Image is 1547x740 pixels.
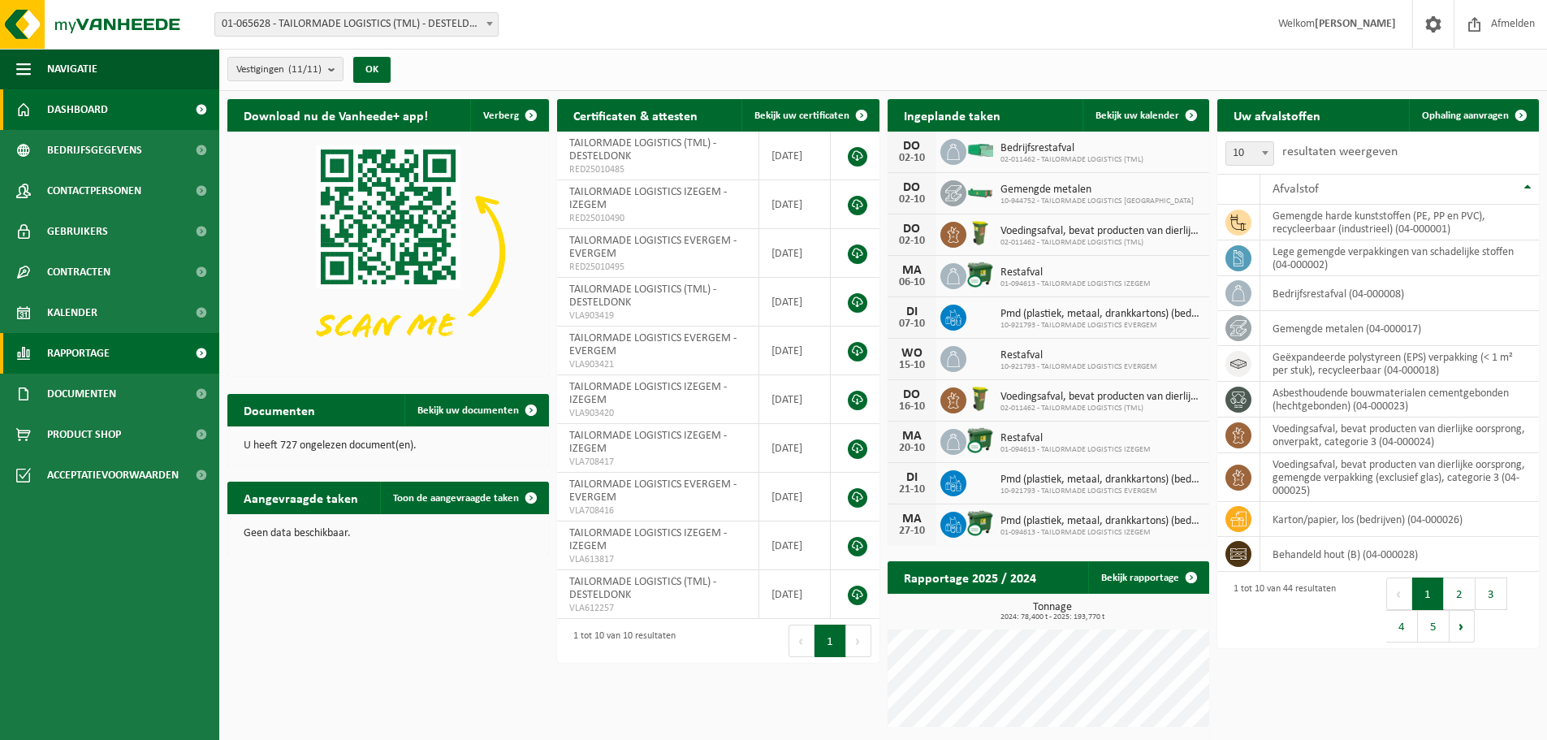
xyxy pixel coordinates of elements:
span: 01-065628 - TAILORMADE LOGISTICS (TML) - DESTELDONK [214,12,499,37]
h2: Documenten [227,394,331,426]
td: [DATE] [759,132,832,180]
td: [DATE] [759,424,832,473]
div: WO [896,347,928,360]
span: Voedingsafval, bevat producten van dierlijke oorsprong, onverpakt, categorie 3 [1000,391,1201,404]
span: RED25010490 [569,212,745,225]
h2: Ingeplande taken [888,99,1017,131]
span: VLA903420 [569,407,745,420]
td: [DATE] [759,327,832,375]
span: TAILORMADE LOGISTICS IZEGEM - IZEGEM [569,381,727,406]
div: 20-10 [896,443,928,454]
span: 01-094613 - TAILORMADE LOGISTICS IZEGEM [1000,445,1151,455]
span: RED25010485 [569,163,745,176]
span: Restafval [1000,349,1157,362]
span: Kalender [47,292,97,333]
span: Gebruikers [47,211,108,252]
span: Documenten [47,374,116,414]
span: Product Shop [47,414,121,455]
td: lege gemengde verpakkingen van schadelijke stoffen (04-000002) [1260,240,1539,276]
button: OK [353,57,391,83]
td: [DATE] [759,570,832,619]
h2: Download nu de Vanheede+ app! [227,99,444,131]
span: 10-921793 - TAILORMADE LOGISTICS EVERGEM [1000,362,1157,372]
span: VLA903421 [569,358,745,371]
button: 3 [1476,578,1507,610]
div: 02-10 [896,236,928,247]
span: 10-944752 - TAILORMADE LOGISTICS [GEOGRAPHIC_DATA] [1000,197,1194,206]
span: 01-065628 - TAILORMADE LOGISTICS (TML) - DESTELDONK [215,13,498,36]
div: 02-10 [896,194,928,206]
span: 01-094613 - TAILORMADE LOGISTICS IZEGEM [1000,279,1151,289]
span: Bekijk uw certificaten [754,110,849,121]
div: 15-10 [896,360,928,371]
span: TAILORMADE LOGISTICS IZEGEM - IZEGEM [569,527,727,552]
button: Previous [789,625,815,657]
div: 21-10 [896,484,928,495]
td: gemengde metalen (04-000017) [1260,311,1539,346]
td: voedingsafval, bevat producten van dierlijke oorsprong, gemengde verpakking (exclusief glas), cat... [1260,453,1539,502]
a: Toon de aangevraagde taken [380,482,547,514]
span: 10 [1225,141,1274,166]
a: Bekijk uw documenten [404,394,547,426]
span: Dashboard [47,89,108,130]
span: TAILORMADE LOGISTICS (TML) - DESTELDONK [569,283,716,309]
a: Bekijk rapportage [1088,561,1208,594]
img: WB-1100-CU [966,261,994,288]
span: TAILORMADE LOGISTICS EVERGEM - EVERGEM [569,478,737,504]
span: Voedingsafval, bevat producten van dierlijke oorsprong, onverpakt, categorie 3 [1000,225,1201,238]
span: Pmd (plastiek, metaal, drankkartons) (bedrijven) [1000,474,1201,487]
span: TAILORMADE LOGISTICS EVERGEM - EVERGEM [569,235,737,260]
img: WB-1100-CU [966,509,994,537]
td: [DATE] [759,473,832,521]
span: VLA612257 [569,602,745,615]
span: 02-011462 - TAILORMADE LOGISTICS (TML) [1000,238,1201,248]
span: TAILORMADE LOGISTICS EVERGEM - EVERGEM [569,332,737,357]
h3: Tonnage [896,602,1209,621]
span: VLA903419 [569,309,745,322]
span: Restafval [1000,266,1151,279]
div: 06-10 [896,277,928,288]
button: Vestigingen(11/11) [227,57,344,81]
a: Ophaling aanvragen [1409,99,1537,132]
h2: Rapportage 2025 / 2024 [888,561,1052,593]
td: gemengde harde kunststoffen (PE, PP en PVC), recycleerbaar (industrieel) (04-000001) [1260,205,1539,240]
div: DO [896,181,928,194]
button: 4 [1386,610,1418,643]
span: TAILORMADE LOGISTICS (TML) - DESTELDONK [569,137,716,162]
button: Next [846,625,871,657]
span: Verberg [483,110,519,121]
td: [DATE] [759,229,832,278]
span: 02-011462 - TAILORMADE LOGISTICS (TML) [1000,155,1143,165]
button: Next [1450,610,1475,643]
img: HK-XC-10-GN-00 [966,184,994,199]
button: Previous [1386,578,1412,610]
span: Navigatie [47,49,97,89]
span: Toon de aangevraagde taken [393,493,519,504]
div: DO [896,140,928,153]
button: 1 [1412,578,1444,610]
td: bedrijfsrestafval (04-000008) [1260,276,1539,311]
button: 1 [815,625,846,657]
span: Ophaling aanvragen [1422,110,1509,121]
div: DO [896,388,928,401]
td: geëxpandeerde polystyreen (EPS) verpakking (< 1 m² per stuk), recycleerbaar (04-000018) [1260,346,1539,382]
span: Rapportage [47,333,110,374]
span: Restafval [1000,432,1151,445]
span: VLA708416 [569,504,745,517]
div: MA [896,264,928,277]
td: [DATE] [759,521,832,570]
span: Bedrijfsrestafval [1000,142,1143,155]
h2: Aangevraagde taken [227,482,374,513]
h2: Uw afvalstoffen [1217,99,1337,131]
button: Verberg [470,99,547,132]
img: HK-XP-30-GN-00 [966,143,994,158]
span: Gemengde metalen [1000,184,1194,197]
h2: Certificaten & attesten [557,99,714,131]
strong: [PERSON_NAME] [1315,18,1396,30]
td: behandeld hout (B) (04-000028) [1260,537,1539,572]
label: resultaten weergeven [1282,145,1398,158]
td: voedingsafval, bevat producten van dierlijke oorsprong, onverpakt, categorie 3 (04-000024) [1260,418,1539,453]
span: VLA708417 [569,456,745,469]
td: karton/papier, los (bedrijven) (04-000026) [1260,502,1539,537]
td: [DATE] [759,278,832,327]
